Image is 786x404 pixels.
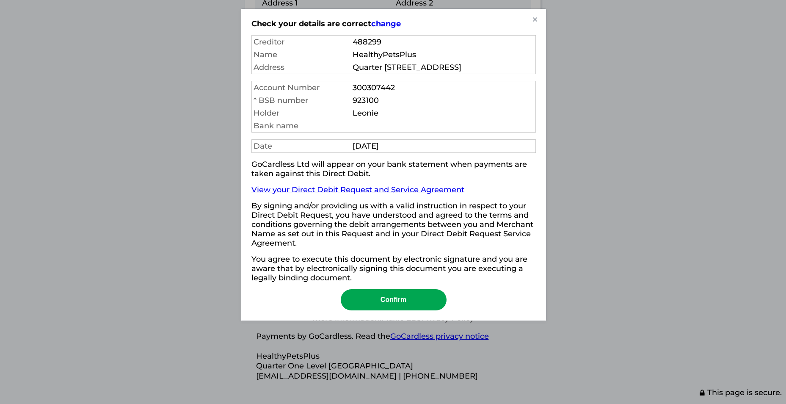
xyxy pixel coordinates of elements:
p: GoCardless Ltd will appear on your bank statement when payments are taken against this Direct Debit. [251,160,536,178]
td: 488299 [351,36,535,49]
td: Bank name [251,119,351,133]
td: 300307442 [351,81,535,94]
td: * BSB number [251,94,351,107]
td: Creditor [251,36,351,49]
td: Address [251,61,351,74]
td: Quarter [STREET_ADDRESS] [351,61,535,74]
td: HealthyPetsPlus [351,48,535,61]
a: View your Direct Debit Request and Service Agreement [251,185,464,194]
p: By signing and/or providing us with a valid instruction in respect to your Direct Debit Request, ... [251,201,536,248]
td: 923100 [351,94,535,107]
td: Account Number [251,81,351,94]
button: Confirm [341,289,447,310]
td: Leonie [351,107,535,119]
td: Name [251,48,351,61]
td: Holder [251,107,351,119]
td: [DATE] [351,140,535,153]
td: Date [251,140,351,153]
p: You agree to execute this document by electronic signature and you are aware that by electronical... [251,255,536,282]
